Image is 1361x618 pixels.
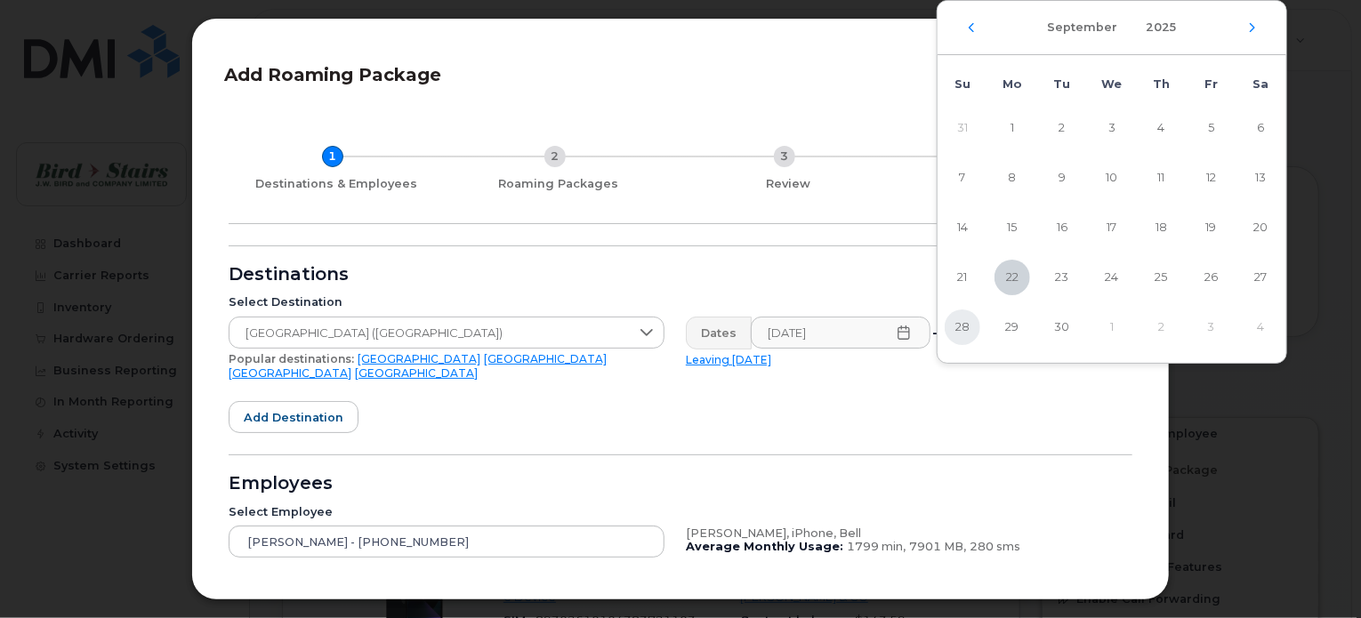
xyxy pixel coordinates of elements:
span: 15 [995,210,1030,245]
td: 31 [938,103,987,153]
td: 6 [1236,103,1286,153]
span: Popular destinations: [229,352,354,365]
span: Mo [1003,77,1022,91]
span: Add destination [244,409,343,426]
td: 11 [1137,153,1187,203]
span: 11 [1144,160,1180,196]
div: Employees [229,477,1132,491]
td: 1 [1087,302,1137,352]
td: 9 [1037,153,1087,203]
div: [PERSON_NAME], iPhone, Bell [686,526,1122,541]
td: 12 [1187,153,1236,203]
td: 3 [1087,103,1137,153]
td: 24 [1087,253,1137,302]
td: 20 [1236,203,1286,253]
div: 2 [544,146,566,167]
span: 24 [1094,260,1130,295]
td: 16 [1037,203,1087,253]
span: Sa [1253,77,1269,91]
span: 14 [945,210,980,245]
td: 13 [1236,153,1286,203]
b: Average Monthly Usage: [686,540,843,553]
button: Choose Year [1135,12,1187,44]
td: 3 [1187,302,1236,352]
button: Next Month [1247,22,1258,33]
span: We [1101,77,1122,91]
div: 3 [774,146,795,167]
span: Add Roaming Package [224,64,441,85]
span: 25 [1144,260,1180,295]
button: Choose Month [1036,12,1128,44]
span: 23 [1044,260,1080,295]
td: 27 [1236,253,1286,302]
div: Finish [910,177,1125,191]
span: 30 [1044,309,1080,345]
td: 2 [1137,302,1187,352]
span: 26 [1194,260,1229,295]
span: 16 [1044,210,1080,245]
td: 19 [1187,203,1236,253]
span: 7 [945,160,980,196]
td: 25 [1137,253,1187,302]
span: 18 [1144,210,1180,245]
span: 280 sms [970,540,1020,553]
span: 13 [1244,160,1279,196]
span: 9 [1044,160,1080,196]
span: 10 [1094,160,1130,196]
a: [GEOGRAPHIC_DATA] [484,352,607,365]
td: 1 [987,103,1037,153]
td: 4 [1137,103,1187,153]
div: Destinations [229,268,1132,282]
span: Th [1153,77,1170,91]
span: 2 [1044,110,1080,146]
a: [GEOGRAPHIC_DATA] [358,352,480,365]
div: Select Destination [229,295,664,309]
td: 17 [1087,203,1137,253]
span: 27 [1244,260,1279,295]
span: 21 [945,260,980,295]
td: 4 [1236,302,1286,352]
input: Search device [229,526,664,558]
td: 18 [1137,203,1187,253]
td: 30 [1037,302,1087,352]
span: 4 [1144,110,1180,146]
td: 10 [1087,153,1137,203]
span: 1799 min, [847,540,906,553]
span: United States of America (USA) [230,317,630,349]
span: 19 [1194,210,1229,245]
span: 12 [1194,160,1229,196]
a: [GEOGRAPHIC_DATA] [355,366,478,380]
span: 22 [995,260,1030,295]
a: Leaving [DATE] [686,353,771,366]
td: 8 [987,153,1037,203]
span: Fr [1204,77,1218,91]
span: 6 [1244,110,1279,146]
button: Previous Month [966,22,977,33]
span: 1 [995,110,1030,146]
td: 23 [1037,253,1087,302]
div: Select Employee [229,505,664,519]
button: Add destination [229,401,358,433]
td: 7 [938,153,987,203]
a: [GEOGRAPHIC_DATA] [229,366,351,380]
input: Please fill out this field [751,317,930,349]
td: 5 [1187,103,1236,153]
div: Roaming Packages [451,177,666,191]
td: 26 [1187,253,1236,302]
td: 29 [987,302,1037,352]
div: Review [680,177,896,191]
div: - [930,317,942,349]
span: 5 [1194,110,1229,146]
span: 7901 MB, [909,540,966,553]
span: 28 [945,309,980,345]
span: 8 [995,160,1030,196]
iframe: Messenger Launcher [1284,541,1348,605]
span: Su [954,77,970,91]
span: 17 [1094,210,1130,245]
span: 20 [1244,210,1279,245]
td: 22 [987,253,1037,302]
span: 3 [1094,110,1130,146]
span: Tu [1053,77,1070,91]
td: 2 [1037,103,1087,153]
td: 14 [938,203,987,253]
